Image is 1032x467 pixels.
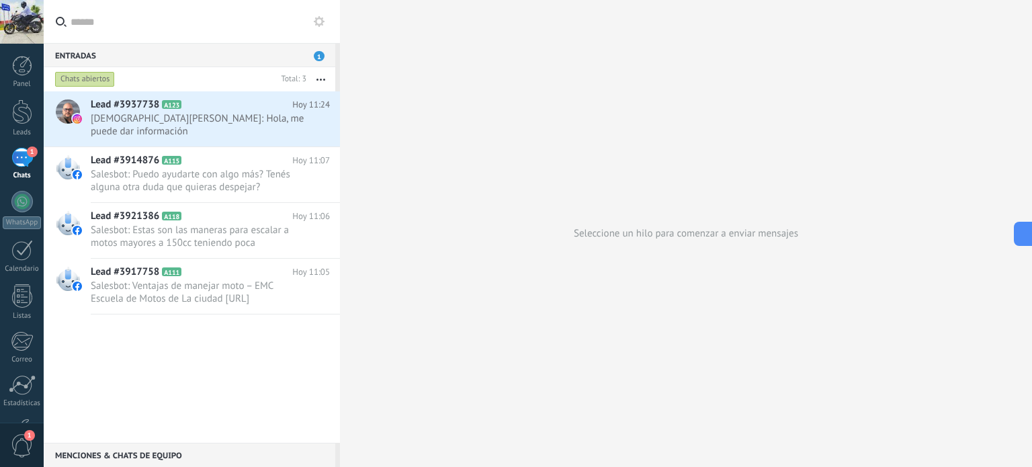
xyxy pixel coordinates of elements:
[3,399,42,408] div: Estadísticas
[292,98,330,112] span: Hoy 11:24
[3,312,42,321] div: Listas
[3,216,41,229] div: WhatsApp
[91,112,304,138] span: [DEMOGRAPHIC_DATA][PERSON_NAME]: Hola, me puede dar información
[314,51,325,61] span: 1
[91,154,159,167] span: Lead #3914876
[91,280,304,305] span: Salesbot: Ventajas de manejar moto – EMC Escuela de Motos de La ciudad [URL][DOMAIN_NAME]..
[44,203,340,258] a: Lead #3921386 A118 Hoy 11:06 Salesbot: Estas son las maneras para escalar a motos mayores a 150cc...
[276,73,306,86] div: Total: 3
[162,267,181,276] span: A111
[3,265,42,273] div: Calendario
[162,100,181,109] span: A123
[24,430,35,441] span: 1
[3,171,42,180] div: Chats
[91,224,304,249] span: Salesbot: Estas son las maneras para escalar a motos mayores a 150cc teniendo poca experiencia. E...
[91,210,159,223] span: Lead #3921386
[73,114,82,124] img: instagram.svg
[292,154,330,167] span: Hoy 11:07
[162,212,181,220] span: A118
[3,80,42,89] div: Panel
[91,168,304,194] span: Salesbot: Puedo ayudarte con algo más? Tenés alguna otra duda que quieras despejar? Queremos ayud...
[162,156,181,165] span: A115
[73,282,82,291] img: facebook-sm.svg
[27,146,38,157] span: 1
[3,355,42,364] div: Correo
[73,170,82,179] img: facebook-sm.svg
[292,265,330,279] span: Hoy 11:05
[3,128,42,137] div: Leads
[292,210,330,223] span: Hoy 11:06
[44,147,340,202] a: Lead #3914876 A115 Hoy 11:07 Salesbot: Puedo ayudarte con algo más? Tenés alguna otra duda que qu...
[91,265,159,279] span: Lead #3917758
[44,443,335,467] div: Menciones & Chats de equipo
[44,43,335,67] div: Entradas
[73,226,82,235] img: facebook-sm.svg
[44,259,340,314] a: Lead #3917758 A111 Hoy 11:05 Salesbot: Ventajas de manejar moto – EMC Escuela de Motos de La ciud...
[55,71,115,87] div: Chats abiertos
[44,91,340,146] a: Lead #3937738 A123 Hoy 11:24 [DEMOGRAPHIC_DATA][PERSON_NAME]: Hola, me puede dar información
[91,98,159,112] span: Lead #3937738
